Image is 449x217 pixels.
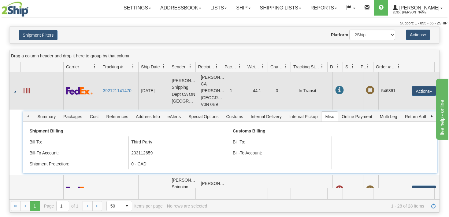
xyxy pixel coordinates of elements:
span: Page of 1 [44,201,79,211]
th: Press ctrl + space to group [291,62,327,72]
iframe: chat widget [435,77,448,139]
td: Bill-To Account: [230,147,332,158]
span: eAlerts [164,112,185,121]
a: Tracking # filter column settings [128,61,138,72]
th: Press ctrl + space to group [100,62,138,72]
th: Press ctrl + space to group [327,62,343,72]
td: 546291 [378,175,409,206]
th: Press ctrl + space to group [20,62,63,72]
img: 2 - FedEx Express® [66,186,93,194]
td: 203112659 [128,147,230,158]
td: 1 [250,175,273,206]
span: [PERSON_NAME] [398,5,440,10]
th: Press ctrl + space to group [268,62,291,72]
span: Pickup Status [361,64,366,70]
td: 44.1 [250,72,273,110]
a: Carrier filter column settings [90,61,100,72]
a: Recipient filter column settings [211,61,222,72]
th: Press ctrl + space to group [245,62,268,72]
a: Shipment Issues filter column settings [347,61,358,72]
td: Shipment Billing [27,125,230,136]
span: Tracking # [103,64,123,70]
a: Ship Date filter column settings [158,61,169,72]
span: Shipment Issues [345,64,351,70]
th: Press ctrl + space to group [358,62,373,72]
th: Press ctrl + space to group [169,62,195,72]
span: Special Options [185,112,222,121]
td: [DATE] [138,72,169,110]
td: Customs Billing [230,125,433,136]
span: 50 [110,203,118,209]
button: Actions [412,86,436,96]
td: [PERSON_NAME] Shipping Dept CA ON [GEOGRAPHIC_DATA] [169,175,198,206]
span: Page sizes drop down [106,201,132,211]
span: Sender [172,64,185,70]
td: 0 - CAD [128,158,230,169]
img: 2 - FedEx Express® [66,87,93,95]
a: Packages filter column settings [234,61,245,72]
a: Reports [306,0,342,16]
th: Press ctrl + space to group [63,62,100,72]
input: Page 1 [57,201,69,211]
a: Lists [206,0,232,16]
span: Internal Pickup [286,112,321,121]
td: Bill-To Account: [27,147,128,158]
a: Shipping lists [255,0,306,16]
th: Press ctrl + space to group [222,62,245,72]
span: Recipient [198,64,214,70]
td: 0 [273,72,296,110]
label: Platform [331,32,348,38]
span: Cost [86,112,102,121]
span: Carrier [66,64,79,70]
span: Page 1 [30,201,39,211]
span: References [103,112,132,121]
td: 1 [227,175,250,206]
span: Internal Delivery [247,112,285,121]
span: Tracking Status [293,64,320,70]
span: Pickup Not Assigned [366,186,374,194]
a: Order # / Ship Request # filter column settings [393,61,404,72]
button: Actions [412,186,436,195]
a: Pickup Status filter column settings [363,61,373,72]
span: Pickup Not Assigned [366,86,374,95]
td: [DATE] [138,175,169,206]
th: Press ctrl + space to group [343,62,358,72]
span: Charge [270,64,283,70]
span: Packages [224,64,237,70]
td: 0 [273,175,296,206]
span: 1 - 28 of 28 items [211,204,424,208]
a: 392095845588 [103,188,131,193]
span: items per page [106,201,163,211]
a: Ship [232,0,255,16]
div: Support: 1 - 855 - 55 - 2SHIP [2,21,447,26]
button: Shipment Filters [19,30,58,40]
div: No rows are selected [167,204,207,208]
span: Summary [34,112,59,121]
a: Collapse [12,88,18,94]
span: Late [335,186,344,194]
td: Shipment Protection: [27,158,128,169]
a: Expand [12,188,18,194]
img: logo2635.jpg [2,2,28,17]
th: Press ctrl + space to group [404,62,434,72]
a: Delivery Status filter column settings [332,61,343,72]
a: Tracking Status filter column settings [317,61,327,72]
span: Delivery Status [330,64,335,70]
a: Label [24,185,30,195]
span: Ship Date [141,64,160,70]
div: grid grouping header [9,50,440,62]
span: Misc [321,112,338,121]
td: [PERSON_NAME] CA ON [GEOGRAPHIC_DATA] [198,175,227,206]
th: Press ctrl + space to group [373,62,404,72]
td: [PERSON_NAME] CA [PERSON_NAME][GEOGRAPHIC_DATA] V0N 0E9 [198,72,227,110]
a: Refresh [429,201,438,211]
span: In Transit [335,86,344,95]
div: live help - online [5,4,57,11]
span: Packages [60,112,86,121]
a: Settings [119,0,156,16]
span: Address Info [132,112,164,121]
span: 2635 / [PERSON_NAME] [393,9,439,16]
span: Order # / Ship Request # [376,64,396,70]
td: Delivered [296,175,332,206]
a: Weight filter column settings [257,61,268,72]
